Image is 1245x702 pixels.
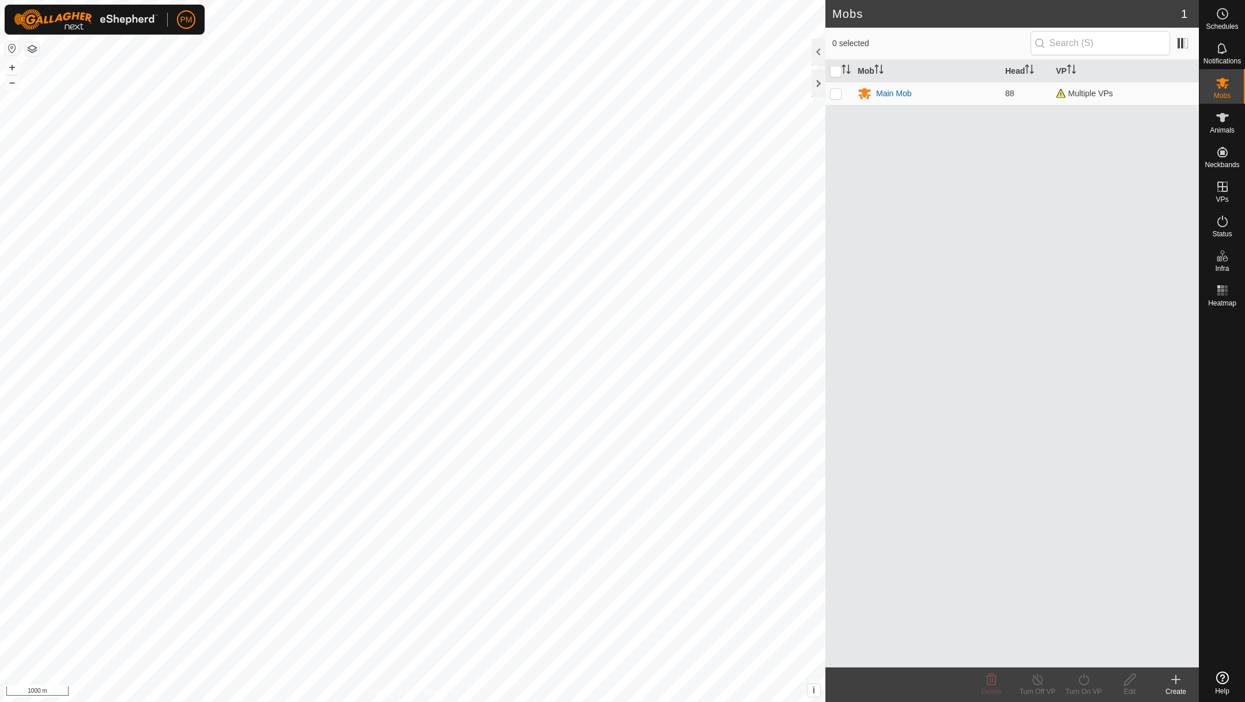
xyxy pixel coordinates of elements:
div: Main Mob [876,88,911,100]
button: Reset Map [5,41,19,55]
span: Heatmap [1208,300,1236,307]
img: Gallagher Logo [14,9,158,30]
div: Create [1153,686,1199,697]
a: Contact Us [424,687,458,697]
a: Help [1199,667,1245,699]
th: Head [1001,60,1051,82]
span: Schedules [1206,23,1238,30]
span: 1 [1181,5,1187,22]
span: Animals [1210,127,1235,134]
span: Multiple VPs [1056,89,1113,98]
th: VP [1051,60,1199,82]
div: Edit [1107,686,1153,697]
div: Turn Off VP [1014,686,1061,697]
span: Neckbands [1205,161,1239,168]
p-sorticon: Activate to sort [1067,66,1076,76]
th: Mob [853,60,1001,82]
p-sorticon: Activate to sort [874,66,884,76]
button: i [808,684,820,697]
span: 88 [1005,89,1014,98]
span: Delete [982,688,1002,696]
button: Map Layers [25,42,39,56]
span: Status [1212,231,1232,237]
span: VPs [1216,196,1228,203]
p-sorticon: Activate to sort [1025,66,1034,76]
span: i [813,685,815,695]
p-sorticon: Activate to sort [842,66,851,76]
button: + [5,61,19,74]
a: Privacy Policy [367,687,410,697]
span: 0 selected [832,37,1031,50]
div: Turn On VP [1061,686,1107,697]
span: Help [1215,688,1229,695]
span: Mobs [1214,92,1231,99]
span: Notifications [1203,58,1241,65]
input: Search (S) [1031,31,1170,55]
span: PM [180,14,193,26]
button: – [5,76,19,89]
span: Infra [1215,265,1229,272]
h2: Mobs [832,7,1181,21]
